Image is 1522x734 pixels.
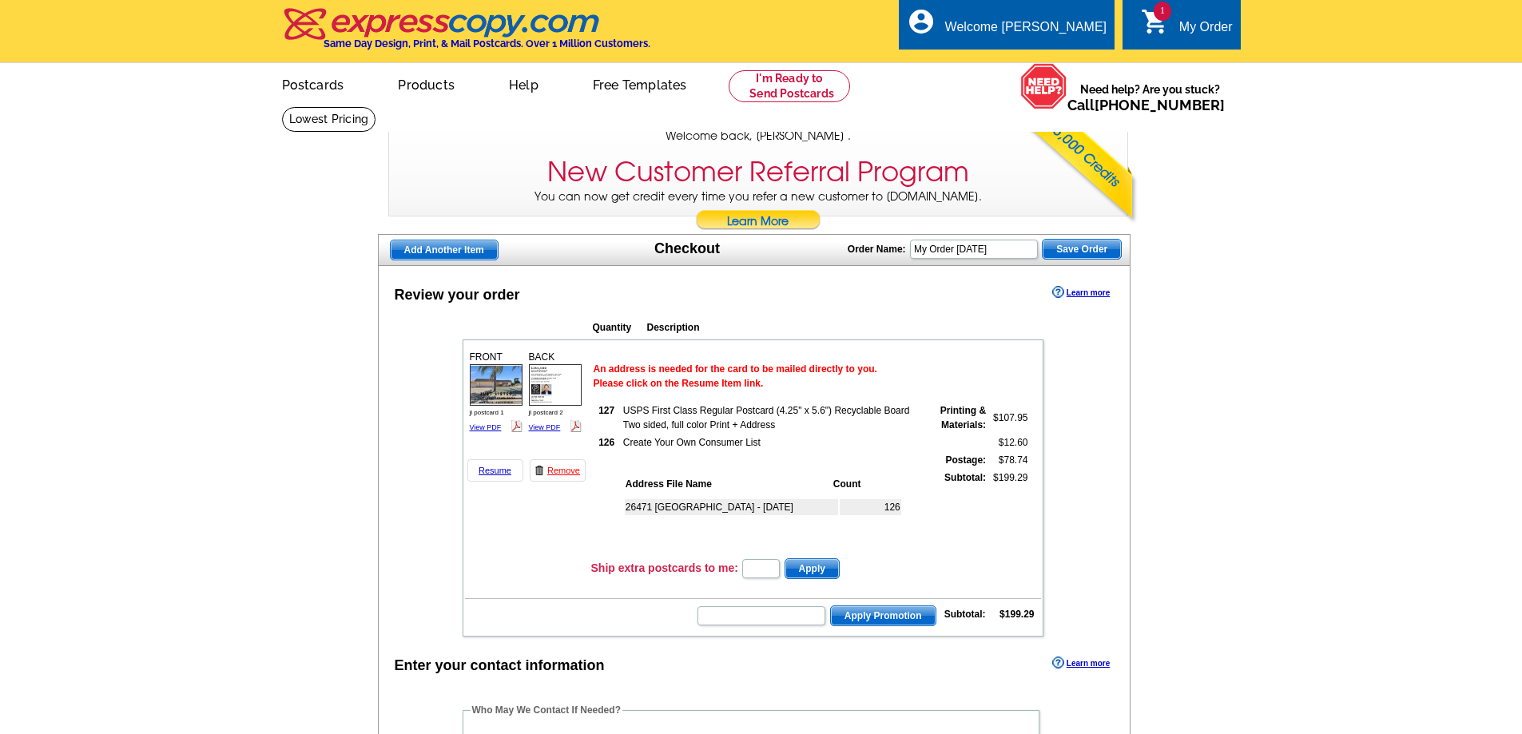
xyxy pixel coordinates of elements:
[467,459,523,482] a: Resume
[907,7,936,36] i: account_circle
[529,423,561,431] a: View PDF
[529,364,582,405] img: small-thumb.jpg
[1067,97,1225,113] span: Call
[785,558,840,579] button: Apply
[1052,286,1110,299] a: Learn more
[944,609,986,620] strong: Subtotal:
[945,454,986,466] strong: Postage:
[848,244,906,255] strong: Order Name:
[945,20,1107,42] div: Welcome [PERSON_NAME]
[530,459,586,482] a: Remove
[940,405,986,430] strong: Printing & Materials:
[529,409,563,416] span: jl postcard 2
[391,240,498,260] span: Add Another Item
[840,499,901,515] td: 126
[785,559,839,578] span: Apply
[988,452,1028,468] td: $78.74
[1154,2,1171,21] span: 1
[282,19,650,50] a: Same Day Design, Print, & Mail Postcards. Over 1 Million Customers.
[1043,240,1121,259] span: Save Order
[988,403,1028,433] td: $107.95
[988,470,1028,553] td: $199.29
[695,210,821,234] a: Learn More
[1179,20,1233,42] div: My Order
[625,499,838,515] td: 26471 [GEOGRAPHIC_DATA] - [DATE]
[666,128,851,145] span: Welcome back, [PERSON_NAME] .
[527,347,584,436] div: BACK
[598,405,614,416] strong: 127
[944,472,986,483] strong: Subtotal:
[999,609,1034,620] strong: $199.29
[646,319,939,335] th: Description
[390,240,499,260] a: Add Another Item
[1141,18,1233,38] a: 1 shopping_cart My Order
[547,156,969,188] h3: New Customer Referral Program
[988,434,1028,450] td: $12.60
[1067,81,1233,113] span: Need help? Are you stuck?
[1141,7,1170,36] i: shopping_cart
[654,240,720,257] h1: Checkout
[830,605,936,626] button: Apply Promotion
[534,466,544,475] img: trashcan-icon.gif
[598,437,614,448] strong: 126
[483,65,564,102] a: Help
[592,319,645,335] th: Quantity
[594,362,987,391] p: An address is needed for the card to be mailed directly to you. Please click on the Resume Item l...
[1042,239,1122,260] button: Save Order
[511,420,523,432] img: pdf_logo.png
[389,188,1127,234] p: You can now get credit every time you refer a new customer to [DOMAIN_NAME].
[1020,63,1067,109] img: help
[1095,97,1225,113] a: [PHONE_NUMBER]
[470,409,504,416] span: jl postcard 1
[372,65,480,102] a: Products
[570,420,582,432] img: pdf_logo.png
[324,38,650,50] h4: Same Day Design, Print, & Mail Postcards. Over 1 Million Customers.
[471,703,622,717] legend: Who May We Contact If Needed?
[1052,657,1110,669] a: Learn more
[622,434,924,450] td: Create Your Own Consumer List
[833,476,901,492] th: Count
[625,476,831,492] th: Address File Name
[567,65,713,102] a: Free Templates
[256,65,370,102] a: Postcards
[622,403,924,433] td: USPS First Class Regular Postcard (4.25" x 5.6") Recyclable Board Two sided, full color Print + A...
[467,347,525,436] div: FRONT
[395,655,605,676] div: Enter your contact information
[831,606,936,625] span: Apply Promotion
[470,364,523,405] img: small-thumb.jpg
[395,284,520,306] div: Review your order
[591,561,738,575] h3: Ship extra postcards to me:
[470,423,502,431] a: View PDF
